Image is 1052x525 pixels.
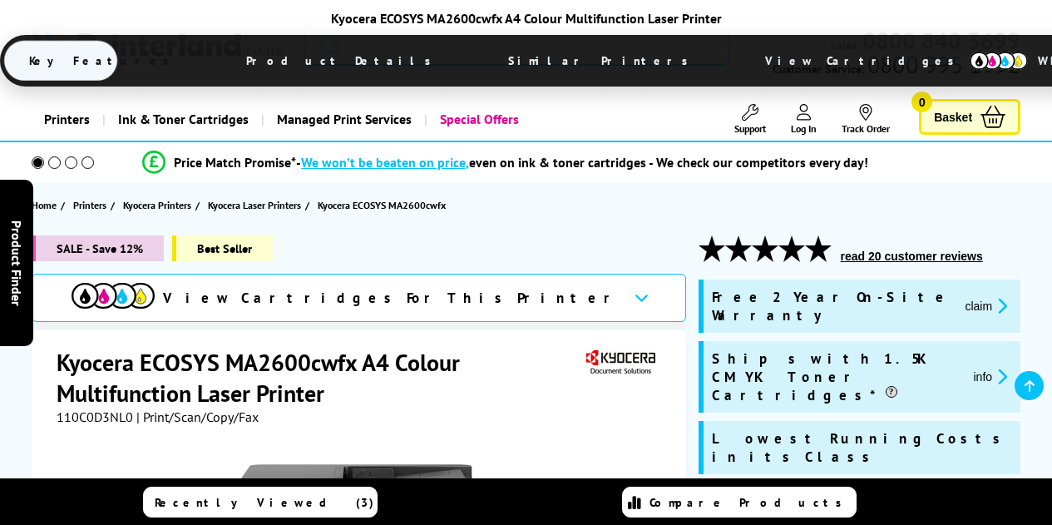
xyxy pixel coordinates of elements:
a: Ink & Toner Cartridges [102,98,261,141]
img: cmyk-icon.svg [970,52,1028,70]
h1: Kyocera ECOSYS MA2600cwfx A4 Colour Multifunction Laser Printer [57,347,582,409]
button: read 20 customer reviews [836,249,988,264]
button: promo-description [960,296,1012,315]
span: We won’t be beaten on price, [301,154,469,171]
img: Kyocera [582,347,659,378]
span: Support [734,122,766,135]
a: Printers [32,98,102,141]
span: Kyocera ECOSYS MA2600cwfx [318,196,446,214]
img: View Cartridges [72,283,155,309]
span: Log In [791,122,817,135]
span: Home [32,196,57,214]
span: Kyocera Laser Printers [208,196,301,214]
span: Free 2 Year On-Site Warranty [712,288,952,324]
span: 110C0D3NL0 [57,409,133,425]
a: Kyocera Printers [123,196,195,214]
button: promo-description [968,367,1012,386]
span: Similar Printers [483,41,722,81]
span: Product Details [221,41,465,81]
a: Managed Print Services [261,98,424,141]
span: Best Seller [172,235,273,261]
span: Product Finder [8,220,25,305]
span: Price Match Promise* [174,154,296,171]
a: Printers [73,196,111,214]
span: SALE - Save 12% [32,235,164,261]
span: Printers [73,196,106,214]
span: View Cartridges For This Printer [163,289,620,307]
a: Track Order [842,104,890,135]
span: Lowest Running Costs in its Class [712,429,1012,466]
a: Support [734,104,766,135]
a: Kyocera ECOSYS MA2600cwfx [318,196,450,214]
a: Log In [791,104,817,135]
span: Key Features [4,41,203,81]
span: View Cartridges [740,39,995,82]
a: Basket 0 [919,99,1020,135]
span: 0 [911,92,932,112]
a: Recently Viewed (3) [143,487,378,518]
li: modal_Promise [8,148,1002,177]
a: Special Offers [424,98,531,141]
span: Kyocera Printers [123,196,191,214]
a: Kyocera Laser Printers [208,196,305,214]
a: Compare Products [622,487,857,518]
span: | Print/Scan/Copy/Fax [136,409,259,425]
span: Recently Viewed (3) [155,495,374,510]
span: Ships with 1.5K CMYK Toner Cartridges* [712,349,961,404]
span: Ink & Toner Cartridges [118,98,249,141]
span: Basket [934,106,972,128]
a: Home [32,196,61,214]
span: Compare Products [649,495,851,510]
div: - even on ink & toner cartridges - We check our competitors every day! [296,154,868,171]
